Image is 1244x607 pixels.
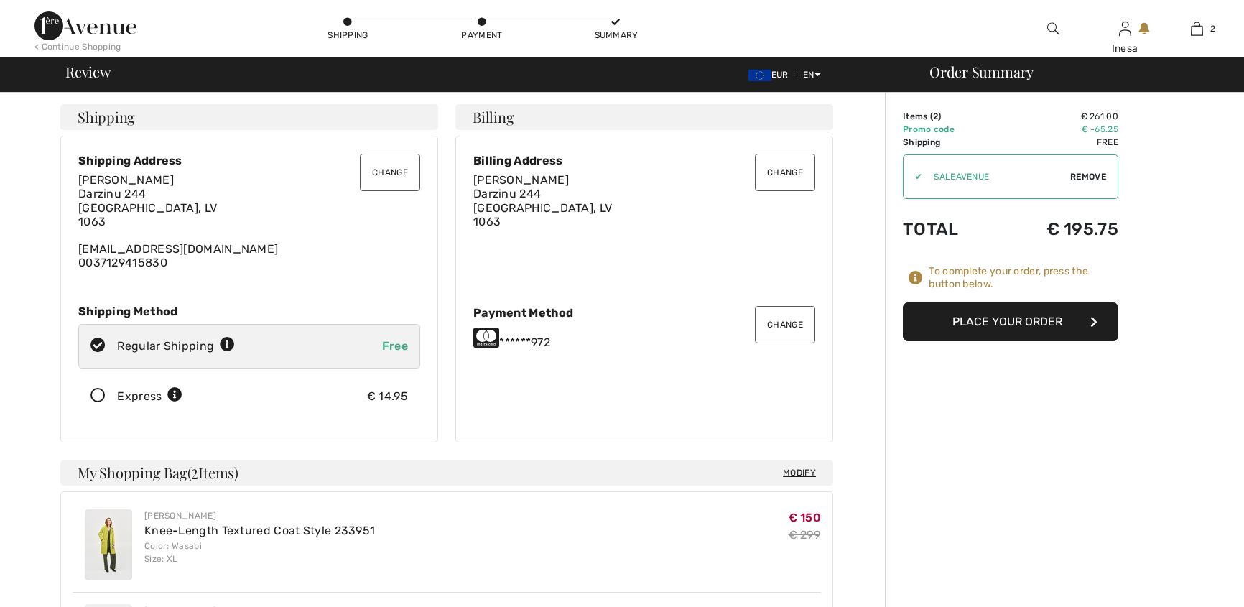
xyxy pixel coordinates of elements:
[367,388,408,405] div: € 14.95
[473,187,612,228] span: Darzinu 244 [GEOGRAPHIC_DATA], LV 1063
[144,524,375,537] a: Knee-Length Textured Coat Style 233951
[903,110,997,123] td: Items ( )
[904,170,922,183] div: ✔
[60,460,833,486] h4: My Shopping Bag
[1070,170,1106,183] span: Remove
[187,463,238,482] span: ( Items)
[1161,20,1232,37] a: 2
[65,65,111,79] span: Review
[360,154,420,191] button: Change
[789,511,822,524] span: € 150
[783,465,816,480] span: Modify
[34,11,136,40] img: 1ère Avenue
[755,154,815,191] button: Change
[78,110,135,124] span: Shipping
[85,509,132,580] img: Knee-Length Textured Coat Style 233951
[903,123,997,136] td: Promo code
[748,70,794,80] span: EUR
[997,110,1118,123] td: € 261.00
[78,187,217,228] span: Darzinu 244 [GEOGRAPHIC_DATA], LV 1063
[473,154,815,167] div: Billing Address
[903,136,997,149] td: Shipping
[382,339,408,353] span: Free
[748,70,771,81] img: Euro
[1047,20,1059,37] img: search the website
[144,539,375,565] div: Color: Wasabi Size: XL
[997,205,1118,254] td: € 195.75
[327,29,370,42] div: Shipping
[1119,22,1131,35] a: Sign In
[473,110,514,124] span: Billing
[78,154,420,167] div: Shipping Address
[1119,20,1131,37] img: My Info
[912,65,1235,79] div: Order Summary
[1191,20,1203,37] img: My Bag
[789,528,821,542] s: € 299
[1090,41,1160,56] div: Inesa
[997,136,1118,149] td: Free
[903,205,997,254] td: Total
[78,173,420,269] div: [EMAIL_ADDRESS][DOMAIN_NAME] 0037129415830
[78,305,420,318] div: Shipping Method
[929,265,1118,291] div: To complete your order, press the button below.
[803,70,821,80] span: EN
[117,388,182,405] div: Express
[191,462,198,481] span: 2
[78,173,174,187] span: [PERSON_NAME]
[595,29,638,42] div: Summary
[933,111,938,121] span: 2
[34,40,121,53] div: < Continue Shopping
[922,155,1070,198] input: Promo code
[903,302,1118,341] button: Place Your Order
[117,338,235,355] div: Regular Shipping
[473,306,815,320] div: Payment Method
[144,509,375,522] div: [PERSON_NAME]
[997,123,1118,136] td: € -65.25
[473,173,569,187] span: [PERSON_NAME]
[755,306,815,343] button: Change
[1210,22,1215,35] span: 2
[460,29,503,42] div: Payment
